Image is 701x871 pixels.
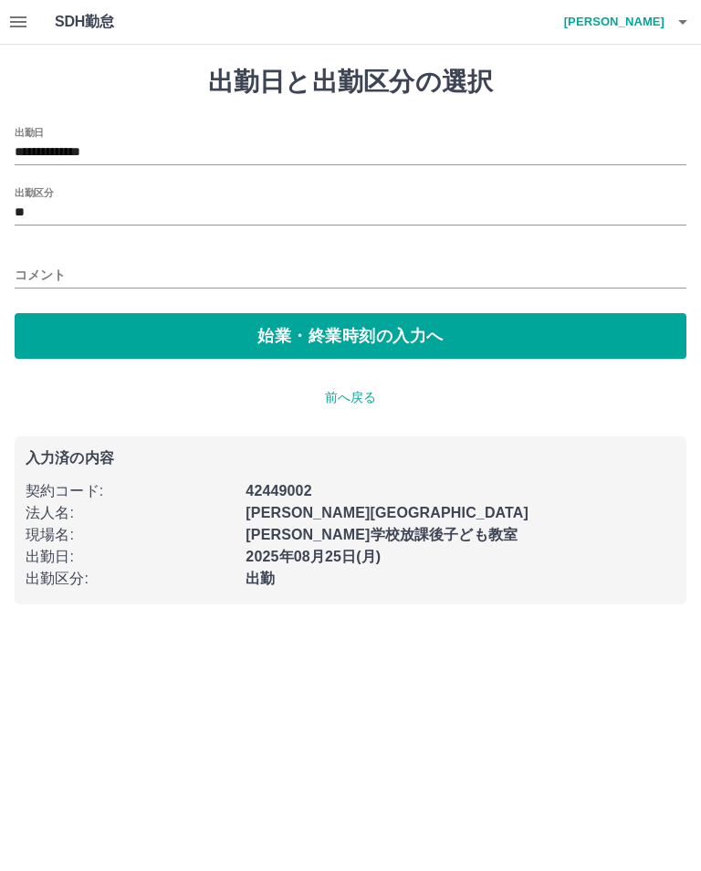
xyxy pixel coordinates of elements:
[246,571,275,586] b: 出勤
[15,388,686,407] p: 前へ戻る
[15,313,686,359] button: 始業・終業時刻の入力へ
[26,524,235,546] p: 現場名 :
[15,125,44,139] label: 出勤日
[15,67,686,98] h1: 出勤日と出勤区分の選択
[26,502,235,524] p: 法人名 :
[246,483,311,498] b: 42449002
[15,185,53,199] label: 出勤区分
[246,505,528,520] b: [PERSON_NAME][GEOGRAPHIC_DATA]
[246,549,381,564] b: 2025年08月25日(月)
[246,527,518,542] b: [PERSON_NAME]学校放課後子ども教室
[26,568,235,590] p: 出勤区分 :
[26,546,235,568] p: 出勤日 :
[26,480,235,502] p: 契約コード :
[26,451,675,466] p: 入力済の内容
